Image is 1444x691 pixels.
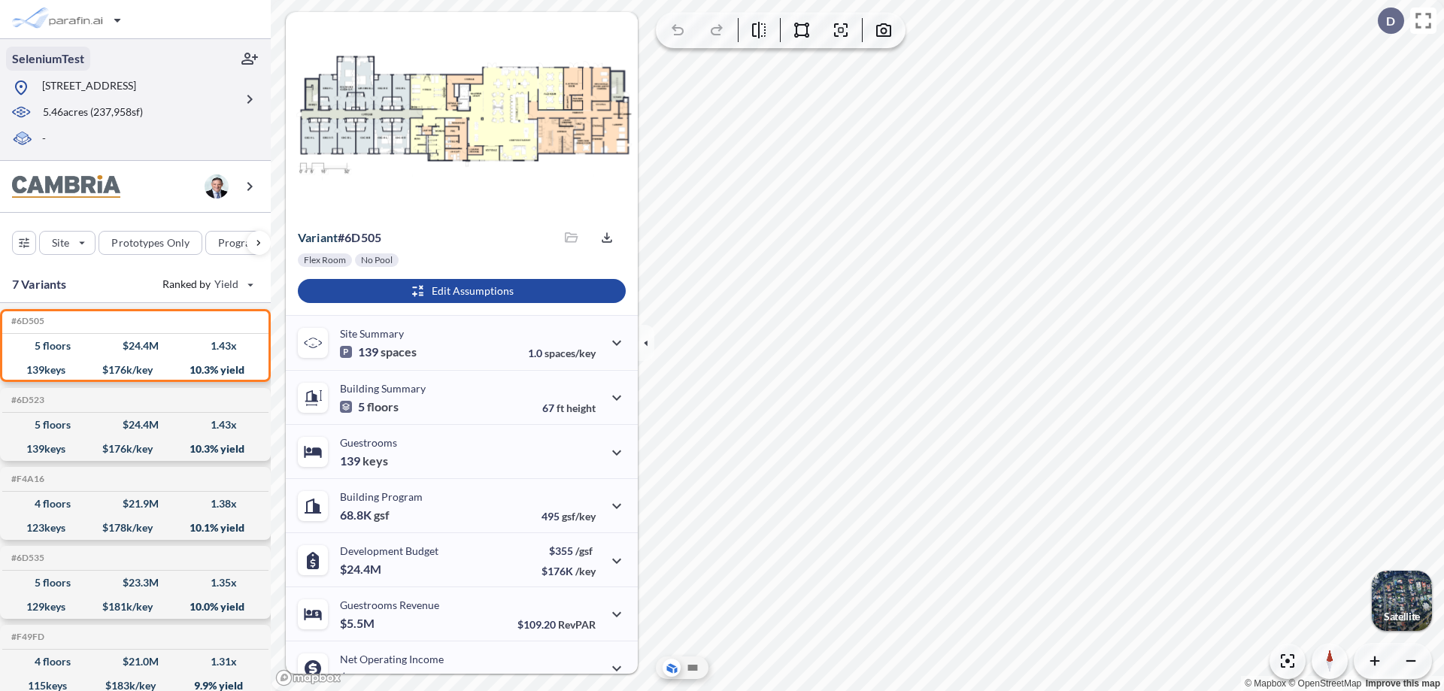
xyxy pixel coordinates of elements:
span: floors [367,399,399,414]
span: margin [563,672,596,685]
p: Satellite [1384,611,1420,623]
h5: Click to copy the code [8,632,44,642]
h5: Click to copy the code [8,474,44,484]
span: spaces/key [545,347,596,359]
img: BrandImage [12,175,120,199]
p: [STREET_ADDRESS] [42,78,136,97]
p: 139 [340,453,388,468]
p: No Pool [361,254,393,266]
a: Mapbox [1245,678,1286,689]
button: Aerial View [663,659,681,677]
p: Building Program [340,490,423,503]
button: Prototypes Only [99,231,202,255]
a: OpenStreetMap [1288,678,1361,689]
p: $24.4M [340,562,384,577]
span: RevPAR [558,618,596,631]
span: height [566,402,596,414]
span: Variant [298,230,338,244]
img: user logo [205,174,229,199]
p: Guestrooms [340,436,397,449]
button: Site [39,231,96,255]
span: Yield [214,277,239,292]
p: Building Summary [340,382,426,395]
img: Switcher Image [1372,571,1432,631]
span: gsf [374,508,390,523]
p: 68.8K [340,508,390,523]
p: $355 [541,544,596,557]
p: Development Budget [340,544,438,557]
p: 495 [541,510,596,523]
p: SeleniumTest [12,50,84,67]
button: Site Plan [684,659,702,677]
p: # 6d505 [298,230,381,245]
button: Ranked by Yield [150,272,263,296]
h5: Click to copy the code [8,553,44,563]
p: 7 Variants [12,275,67,293]
p: 139 [340,344,417,359]
p: Prototypes Only [111,235,190,250]
button: Program [205,231,287,255]
button: Switcher ImageSatellite [1372,571,1432,631]
p: Edit Assumptions [432,283,514,299]
p: Net Operating Income [340,653,444,665]
span: keys [363,453,388,468]
p: Site [52,235,69,250]
p: $2.5M [340,670,377,685]
p: 5 [340,399,399,414]
p: $176K [541,565,596,577]
h5: Click to copy the code [8,316,44,326]
p: 5.46 acres ( 237,958 sf) [43,105,143,121]
span: spaces [381,344,417,359]
p: $5.5M [340,616,377,631]
p: 45.0% [532,672,596,685]
p: - [42,131,46,148]
span: /gsf [575,544,593,557]
p: 67 [542,402,596,414]
p: D [1386,14,1395,28]
span: gsf/key [562,510,596,523]
p: Program [218,235,260,250]
h5: Click to copy the code [8,395,44,405]
span: ft [557,402,564,414]
a: Improve this map [1366,678,1440,689]
p: $109.20 [517,618,596,631]
p: Flex Room [304,254,346,266]
p: Site Summary [340,327,404,340]
p: 1.0 [528,347,596,359]
p: Guestrooms Revenue [340,599,439,611]
a: Mapbox homepage [275,669,341,686]
button: Edit Assumptions [298,279,626,303]
span: /key [575,565,596,577]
